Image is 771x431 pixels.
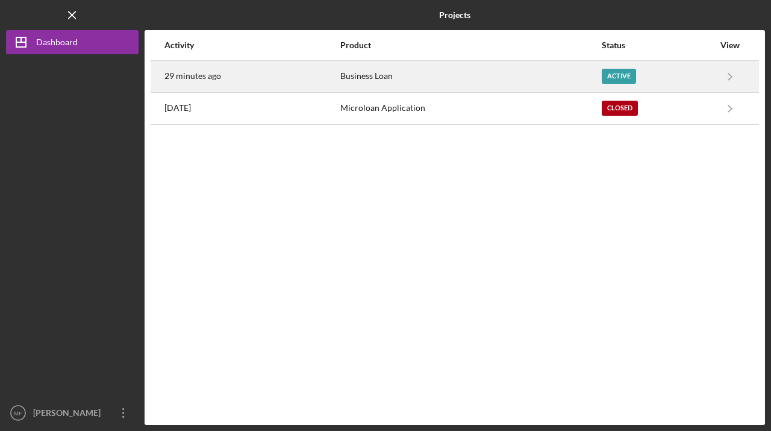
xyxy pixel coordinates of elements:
div: View [715,40,745,50]
b: Projects [439,10,470,20]
div: Activity [164,40,339,50]
time: 2024-11-05 19:35 [164,103,191,113]
text: MF [14,410,22,417]
time: 2025-08-28 20:45 [164,71,221,81]
div: Closed [602,101,638,116]
div: Status [602,40,714,50]
div: Microloan Application [340,93,601,124]
div: Active [602,69,636,84]
div: Dashboard [36,30,78,57]
div: Business Loan [340,61,601,92]
button: Dashboard [6,30,139,54]
button: MF[PERSON_NAME] [6,401,139,425]
div: [PERSON_NAME] [30,401,108,428]
div: Product [340,40,601,50]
